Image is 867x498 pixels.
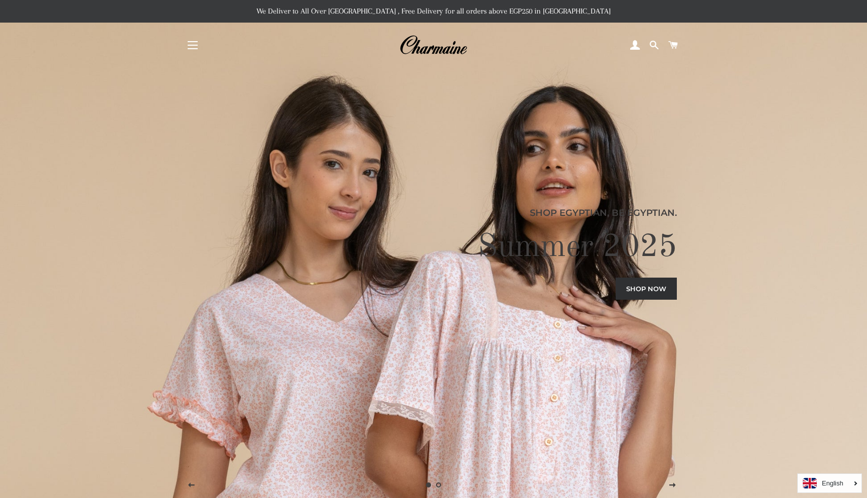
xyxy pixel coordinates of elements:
button: Previous slide [179,473,204,498]
a: Slide 1, current [423,480,434,490]
button: Next slide [660,473,685,498]
a: Shop now [616,278,677,300]
a: Load slide 2 [434,480,444,490]
h2: Summer 2025 [190,227,677,268]
i: English [822,480,843,486]
a: English [803,478,856,488]
img: Charmaine Egypt [399,34,467,56]
p: Shop Egyptian, Be Egyptian. [190,206,677,220]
